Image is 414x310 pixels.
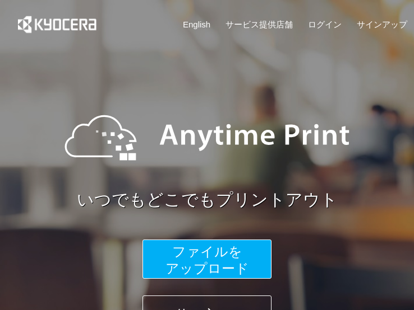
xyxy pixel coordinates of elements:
a: ログイン [308,18,342,30]
span: ファイルを ​​アップロード [165,244,249,276]
button: ファイルを​​アップロード [142,239,272,279]
a: サービス提供店舗 [226,18,293,30]
a: English [183,18,210,30]
a: サインアップ [357,18,407,30]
